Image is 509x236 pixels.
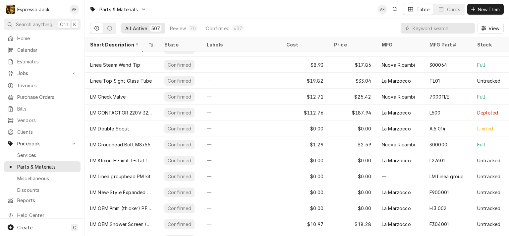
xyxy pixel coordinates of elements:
[281,73,329,89] div: $19.82
[99,6,138,13] span: Parts & Materials
[4,138,81,149] a: Go to Pricebook
[4,126,81,137] a: Clients
[329,105,376,120] div: $187.94
[382,41,418,48] div: MFG
[17,225,32,230] span: Create
[329,120,376,136] div: $0.00
[429,61,447,68] div: 300064
[6,5,15,14] div: Espresso Jack's Avatar
[167,93,192,100] div: Confirmed
[281,184,329,200] div: $0.00
[201,73,281,89] div: —
[329,168,376,184] div: $0.00
[329,73,376,89] div: $33.04
[447,6,460,13] div: Cards
[73,224,76,231] span: C
[477,41,502,48] div: Stock
[201,200,281,216] div: —
[234,25,242,32] div: 437
[90,173,151,180] div: LM Linea grouphead PM kit
[17,6,49,13] div: Espresso Jack
[6,5,15,14] div: E
[4,33,81,44] a: Home
[90,189,154,196] div: LM New-Style Expanded Water Test Kit
[17,187,77,194] span: Discounts
[329,136,376,152] div: $2.59
[151,25,160,32] div: 507
[281,57,329,73] div: $8.93
[16,21,52,28] span: Search anything
[17,94,77,101] span: Purchase Orders
[17,70,67,77] span: Jobs
[4,161,81,172] a: Parts & Materials
[4,92,81,103] a: Purchase Orders
[207,41,276,48] div: Labels
[281,89,329,105] div: $12.71
[477,77,500,84] div: Untracked
[167,221,192,228] div: Confirmed
[4,195,81,206] a: Reports
[382,77,411,84] div: La Marzocco
[429,41,465,48] div: MFG Part #
[201,136,281,152] div: —
[429,125,445,132] div: A.5.014
[17,212,77,219] span: Help Center
[4,44,81,55] a: Calendar
[90,61,140,68] div: Linea Steam Wand Tip
[17,175,77,182] span: Miscellaneous
[70,5,79,14] div: Allan Ross's Avatar
[17,82,77,89] span: Invoices
[201,152,281,168] div: —
[70,5,79,14] div: AR
[329,216,376,232] div: $18.28
[90,109,154,116] div: LM CONTACTOR 220V 32A 1 2 3 GROUP
[4,56,81,67] a: Estimates
[429,157,445,164] div: L27601
[4,173,81,184] a: Miscellaneous
[413,23,472,34] input: Keyword search
[87,4,149,15] a: Go to Parts & Materials
[90,221,154,228] div: LM OEM Shower Screen (With Lion)
[281,120,329,136] div: $0.00
[477,221,500,228] div: Untracked
[429,221,449,228] div: F304001
[382,125,411,132] div: La Marzocco
[382,157,411,164] div: La Marzocco
[90,77,152,84] div: Linea Top Sight Glass Tube
[376,168,424,184] div: —
[417,6,429,13] div: Table
[477,109,498,116] div: Depleted
[382,109,411,116] div: La Marzocco
[378,5,387,14] div: Allan Ross's Avatar
[167,189,192,196] div: Confirmed
[334,41,370,48] div: Price
[206,25,229,32] div: Confirmed
[90,125,129,132] div: LM Double Spout
[4,80,81,91] a: Invoices
[378,5,387,14] div: AR
[281,168,329,184] div: $0.00
[329,200,376,216] div: $0.00
[382,221,411,228] div: La Marzocco
[329,152,376,168] div: $0.00
[281,200,329,216] div: $0.00
[167,205,192,212] div: Confirmed
[477,173,500,180] div: Untracked
[90,205,154,212] div: LM OEM 9mm (thicker) PF Gasket
[281,105,329,120] div: $112.76
[201,184,281,200] div: —
[201,105,281,120] div: —
[382,141,415,148] div: Nuova Ricambi
[17,46,77,53] span: Calendar
[167,141,192,148] div: Confirmed
[390,4,400,15] button: Open search
[329,89,376,105] div: $25.42
[467,4,504,15] button: New Item
[4,150,81,161] a: Services
[73,21,76,28] span: K
[17,163,77,170] span: Parts & Materials
[477,157,500,164] div: Untracked
[167,125,192,132] div: Confirmed
[429,189,449,196] div: F900001
[17,152,77,159] span: Services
